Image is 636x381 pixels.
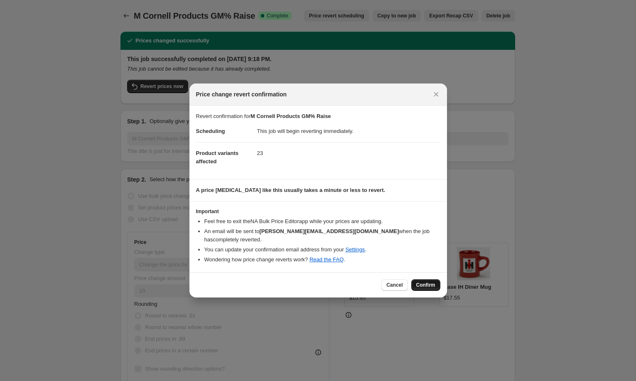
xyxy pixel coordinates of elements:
p: Revert confirmation for [196,112,440,120]
button: Close [430,88,442,100]
span: Cancel [386,282,403,288]
b: A price [MEDICAL_DATA] like this usually takes a minute or less to revert. [196,187,386,193]
a: Read the FAQ [309,256,344,263]
button: Confirm [411,279,440,291]
b: M Cornell Products GM% Raise [250,113,331,119]
dd: This job will begin reverting immediately. [257,120,440,142]
li: An email will be sent to when the job has completely reverted . [204,227,440,244]
li: Wondering how price change reverts work? . [204,256,440,264]
h3: Important [196,208,440,215]
span: Price change revert confirmation [196,90,287,98]
li: Feel free to exit the NA Bulk Price Editor app while your prices are updating. [204,217,440,226]
span: Confirm [416,282,435,288]
span: Scheduling [196,128,225,134]
span: Product variants affected [196,150,239,165]
a: Settings [345,246,365,253]
dd: 23 [257,142,440,164]
b: [PERSON_NAME][EMAIL_ADDRESS][DOMAIN_NAME] [259,228,399,234]
button: Cancel [381,279,408,291]
li: You can update your confirmation email address from your . [204,246,440,254]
